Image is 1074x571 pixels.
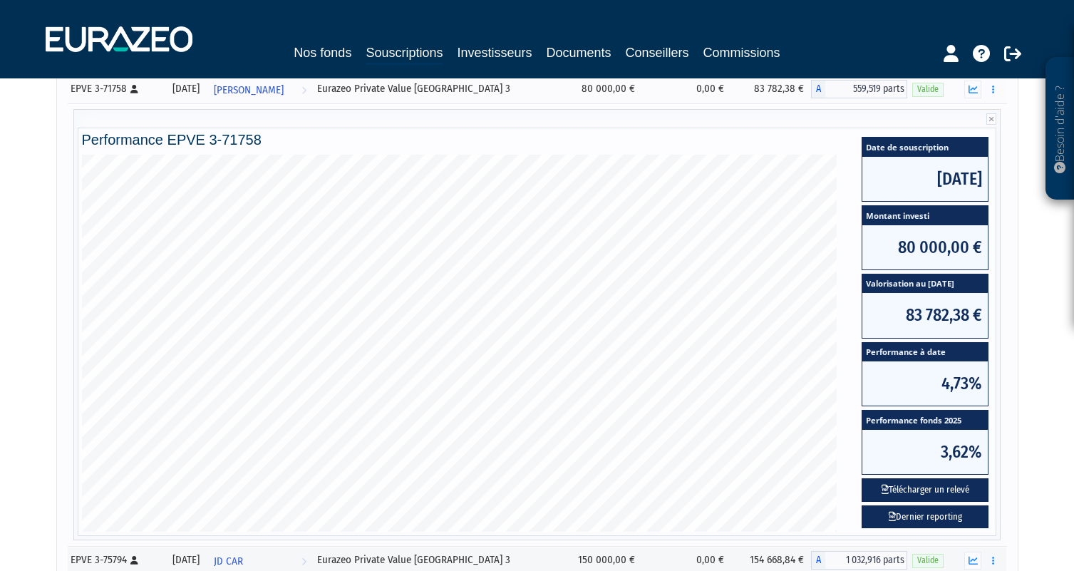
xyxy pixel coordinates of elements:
span: Valide [912,83,944,96]
span: 4,73% [862,361,988,406]
a: Nos fonds [294,43,351,63]
span: Performance à date [862,343,988,362]
span: 3,62% [862,430,988,474]
div: A - Eurazeo Private Value Europe 3 [811,80,907,98]
span: 80 000,00 € [862,225,988,269]
a: [PERSON_NAME] [208,75,312,103]
td: 83 782,38 € [731,75,811,103]
a: Conseillers [626,43,689,63]
span: Valorisation au [DATE] [862,274,988,294]
p: Besoin d'aide ? [1052,65,1068,193]
a: Souscriptions [366,43,443,65]
span: A [811,551,825,570]
a: Dernier reporting [862,505,988,529]
a: Commissions [703,43,780,63]
span: Valide [912,554,944,567]
td: 80 000,00 € [557,75,642,103]
span: Montant investi [862,206,988,225]
span: 1 032,916 parts [825,551,907,570]
div: [DATE] [169,552,204,567]
span: 83 782,38 € [862,293,988,337]
h4: Performance EPVE 3-71758 [82,132,993,148]
div: [DATE] [169,81,204,96]
a: Investisseurs [457,43,532,63]
i: Voir l'investisseur [301,77,306,103]
div: EPVE 3-75794 [71,552,159,567]
span: [DATE] [862,157,988,201]
div: EPVE 3-71758 [71,81,159,96]
span: 559,519 parts [825,80,907,98]
td: 0,00 € [642,75,731,103]
img: 1732889491-logotype_eurazeo_blanc_rvb.png [46,26,192,52]
a: Documents [547,43,611,63]
div: A - Eurazeo Private Value Europe 3 [811,551,907,570]
span: [PERSON_NAME] [214,77,284,103]
div: Eurazeo Private Value [GEOGRAPHIC_DATA] 3 [317,81,552,96]
span: A [811,80,825,98]
button: Télécharger un relevé [862,478,988,502]
div: Eurazeo Private Value [GEOGRAPHIC_DATA] 3 [317,552,552,567]
i: [Français] Personne physique [131,85,139,93]
span: Performance fonds 2025 [862,411,988,430]
span: Date de souscription [862,138,988,157]
i: [Français] Personne physique [131,556,139,565]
